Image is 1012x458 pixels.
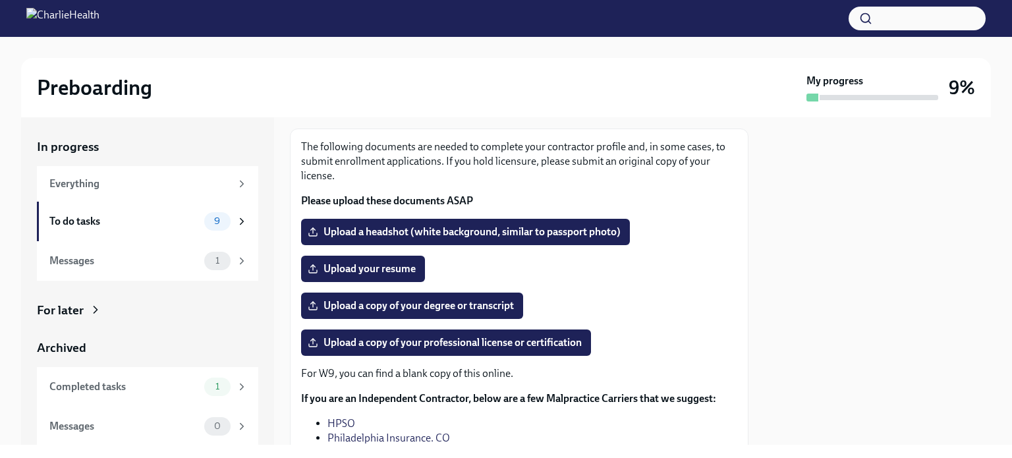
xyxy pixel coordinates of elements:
span: Upload a headshot (white background, similar to passport photo) [310,225,621,239]
label: Upload your resume [301,256,425,282]
strong: If you are an Independent Contractor, below are a few Malpractice Carriers that we suggest: [301,392,716,405]
h3: 9% [949,76,975,100]
p: The following documents are needed to complete your contractor profile and, in some cases, to sub... [301,140,737,183]
a: Messages0 [37,407,258,446]
label: Upload a copy of your professional license or certification [301,329,591,356]
strong: My progress [806,74,863,88]
span: 0 [206,421,229,431]
img: CharlieHealth [26,8,99,29]
span: 1 [208,382,227,391]
span: 9 [206,216,228,226]
a: Completed tasks1 [37,367,258,407]
div: For later [37,302,84,319]
a: For later [37,302,258,319]
strong: Please upload these documents ASAP [301,194,473,207]
h2: Preboarding [37,74,152,101]
a: In progress [37,138,258,156]
div: Messages [49,254,199,268]
div: Completed tasks [49,380,199,394]
div: To do tasks [49,214,199,229]
p: For W9, you can find a blank copy of this online. [301,366,737,381]
span: 1 [208,256,227,266]
a: Philadelphia Insurance. CO [327,432,450,444]
div: Messages [49,419,199,434]
a: HPSO [327,417,355,430]
span: Upload a copy of your professional license or certification [310,336,582,349]
span: Upload a copy of your degree or transcript [310,299,514,312]
a: Archived [37,339,258,357]
span: Upload your resume [310,262,416,275]
div: Everything [49,177,231,191]
a: Messages1 [37,241,258,281]
label: Upload a headshot (white background, similar to passport photo) [301,219,630,245]
label: Upload a copy of your degree or transcript [301,293,523,319]
a: To do tasks9 [37,202,258,241]
a: Everything [37,166,258,202]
